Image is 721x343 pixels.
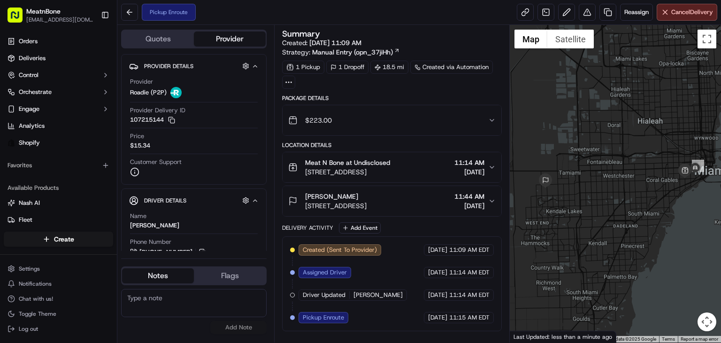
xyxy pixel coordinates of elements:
[305,116,332,125] span: $223.00
[76,206,154,223] a: 💻API Documentation
[93,233,114,240] span: Pylon
[130,158,182,166] span: Customer Support
[657,4,717,21] button: CancelDelivery
[303,313,344,322] span: Pickup Enroute
[4,85,113,100] button: Orchestrate
[4,68,113,83] button: Control
[9,136,24,155] img: Wisdom Oko
[122,268,194,283] button: Notes
[4,135,113,150] a: Shopify
[102,145,105,153] span: •
[4,34,113,49] a: Orders
[122,31,194,47] button: Quotes
[9,162,24,180] img: Wisdom Oko
[4,292,113,305] button: Chat with us!
[19,139,40,147] span: Shopify
[305,158,390,167] span: Meat N Bone at Undisclosed
[130,212,146,220] span: Name
[312,47,400,57] a: Manual Entry (opn_37jiHh)
[305,192,358,201] span: [PERSON_NAME]
[449,313,490,322] span: 11:15 AM EDT
[624,8,649,16] span: Reassign
[19,265,40,273] span: Settings
[4,4,97,26] button: MeatnBone[EMAIL_ADDRESS][DOMAIN_NAME]
[4,232,113,247] button: Create
[303,246,377,254] span: Created (Sent To Provider)
[130,78,153,86] span: Provider
[19,210,72,219] span: Knowledge Base
[24,60,169,70] input: Got a question? Start typing here...
[42,89,154,99] div: Start new chat
[410,61,493,74] a: Created via Automation
[20,89,37,106] img: 8571987876998_91fb9ceb93ad5c398215_72.jpg
[282,141,502,149] div: Location Details
[305,167,390,177] span: [STREET_ADDRESS]
[620,4,653,21] button: Reassign
[139,248,192,257] span: [PHONE_NUMBER]
[428,291,447,299] span: [DATE]
[194,31,266,47] button: Provider
[4,307,113,320] button: Toggle Theme
[283,152,501,182] button: Meat N Bone at Undisclosed[STREET_ADDRESS]11:14 AM[DATE]
[454,158,484,167] span: 11:14 AM
[130,141,150,150] span: $15.34
[130,247,208,257] a: [PHONE_NUMBER]
[9,122,63,129] div: Past conversations
[514,30,547,48] button: Show street map
[428,313,447,322] span: [DATE]
[42,99,129,106] div: We're available if you need us!
[130,132,144,140] span: Price
[4,195,113,210] button: Nash AI
[26,7,61,16] button: MeatnBone
[681,336,718,342] a: Report a map error
[305,201,367,210] span: [STREET_ADDRESS]
[698,30,716,48] button: Toggle fullscreen view
[9,89,26,106] img: 1736555255976-a54dd68f-1ca7-489b-9aae-adbdc363a1c4
[282,30,320,38] h3: Summary
[512,330,543,343] img: Google
[283,105,501,135] button: $223.00
[19,295,53,303] span: Chat with us!
[4,51,113,66] a: Deliveries
[512,330,543,343] a: Open this area in Google Maps (opens a new window)
[692,160,704,172] div: 1
[454,167,484,177] span: [DATE]
[19,146,26,153] img: 1736555255976-a54dd68f-1ca7-489b-9aae-adbdc363a1c4
[510,331,616,343] div: Last Updated: less than a minute ago
[19,105,39,113] span: Engage
[4,118,113,133] a: Analytics
[309,39,361,47] span: [DATE] 11:09 AM
[449,268,490,277] span: 11:14 AM EDT
[144,197,186,204] span: Driver Details
[130,106,185,115] span: Provider Delivery ID
[19,37,38,46] span: Orders
[4,322,113,335] button: Log out
[428,268,447,277] span: [DATE]
[146,120,171,131] button: See all
[282,224,333,232] div: Delivery Activity
[89,210,151,219] span: API Documentation
[8,216,109,224] a: Fleet
[9,9,28,28] img: Nash
[19,71,38,79] span: Control
[19,310,56,318] span: Toggle Theme
[547,30,594,48] button: Show satellite imagery
[312,47,393,57] span: Manual Entry (opn_37jiHh)
[26,16,93,23] button: [EMAIL_ADDRESS][DOMAIN_NAME]
[130,238,171,246] span: Phone Number
[671,8,713,16] span: Cancel Delivery
[454,201,484,210] span: [DATE]
[130,116,175,124] button: 107215144
[9,210,17,218] div: 📗
[303,268,347,277] span: Assigned Driver
[9,37,171,52] p: Welcome 👋
[283,186,501,216] button: [PERSON_NAME][STREET_ADDRESS]11:44 AM[DATE]
[454,192,484,201] span: 11:44 AM
[130,88,167,97] span: Roadie (P2P)
[144,62,193,70] span: Provider Details
[282,94,502,102] div: Package Details
[8,139,15,147] img: Shopify logo
[449,291,490,299] span: 11:14 AM EDT
[4,158,113,173] div: Favorites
